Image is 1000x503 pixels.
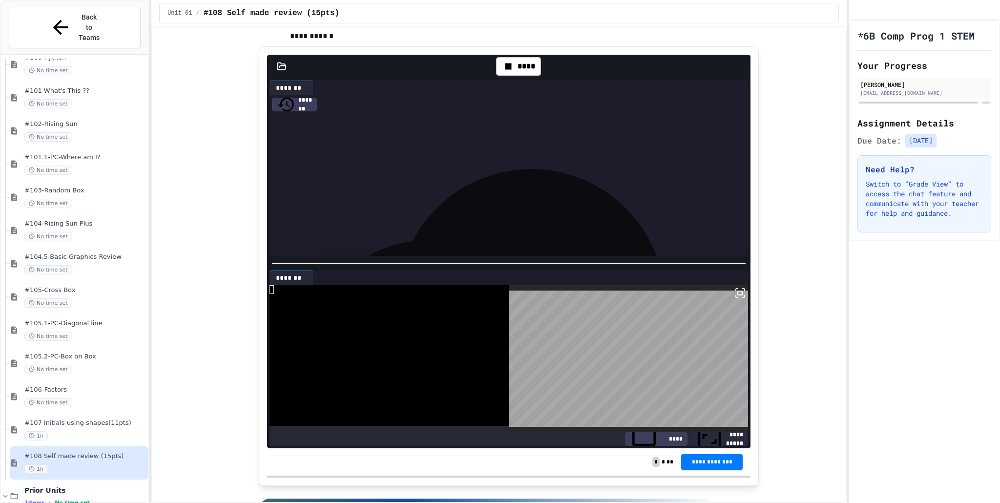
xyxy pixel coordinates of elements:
span: No time set [24,66,72,75]
span: No time set [24,166,72,175]
span: 1h [24,431,48,440]
span: Due Date: [857,135,901,147]
span: No time set [24,99,72,108]
p: Switch to "Grade View" to access the chat feature and communicate with your teacher for help and ... [866,179,983,218]
h1: *6B Comp Prog 1 STEM [857,29,975,42]
span: #105.2-PC-Box on Box [24,353,146,361]
span: #102-Rising Sun [24,120,146,128]
h2: Assignment Details [857,116,991,130]
div: [PERSON_NAME] [860,80,988,89]
button: Back to Teams [9,7,141,48]
span: #105.1-PC-Diagonal line [24,319,146,328]
span: Unit 01 [167,9,192,17]
span: #101.1-PC-Where am I? [24,153,146,162]
span: Back to Teams [78,12,101,43]
span: [DATE] [905,134,937,147]
span: / [196,9,199,17]
span: #106-Factors [24,386,146,394]
span: No time set [24,232,72,241]
span: Prior Units [24,486,146,495]
span: No time set [24,332,72,341]
span: No time set [24,199,72,208]
span: #108 Self made review (15pts) [24,452,146,461]
span: #104.5-Basic Graphics Review [24,253,146,261]
div: [EMAIL_ADDRESS][DOMAIN_NAME] [860,89,988,97]
span: #105-Cross Box [24,286,146,294]
span: No time set [24,398,72,407]
span: #103-Random Box [24,187,146,195]
span: #107 Initials using shapes(11pts) [24,419,146,427]
span: 1h [24,464,48,474]
span: #108 Self made review (15pts) [204,7,339,19]
span: No time set [24,265,72,274]
h3: Need Help? [866,164,983,175]
span: #104-Rising Sun Plus [24,220,146,228]
h2: Your Progress [857,59,991,72]
span: No time set [24,132,72,142]
span: No time set [24,365,72,374]
span: #101-What's This ?? [24,87,146,95]
span: No time set [24,298,72,308]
